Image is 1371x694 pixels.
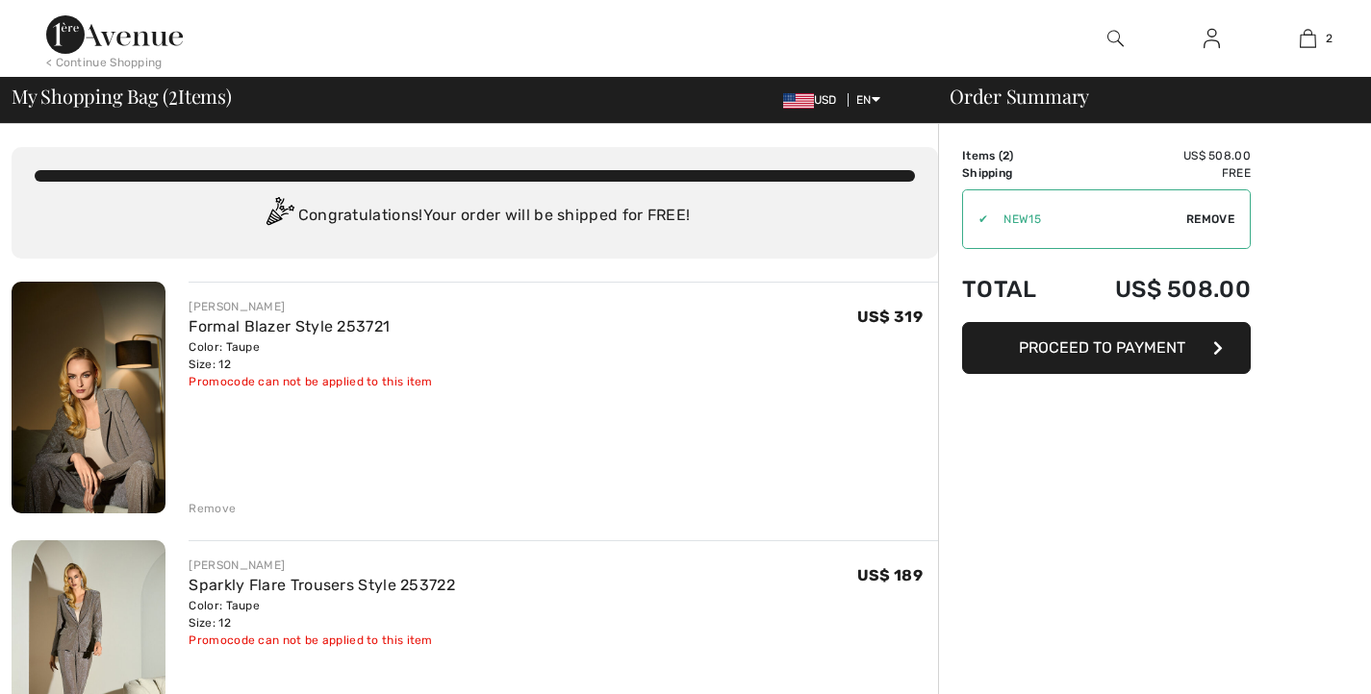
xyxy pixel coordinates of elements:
[857,566,923,584] span: US$ 189
[189,557,455,574] div: [PERSON_NAME]
[962,322,1251,374] button: Proceed to Payment
[189,373,432,390] div: Promocode can not be applied to this item
[1064,164,1251,182] td: Free
[1204,27,1220,50] img: My Info
[260,197,298,235] img: Congratulation2.svg
[1064,257,1251,322] td: US$ 508.00
[46,54,163,71] div: < Continue Shopping
[35,197,915,235] div: Congratulations! Your order will be shipped for FREE!
[1300,27,1316,50] img: My Bag
[963,211,988,228] div: ✔
[189,597,455,632] div: Color: Taupe Size: 12
[189,298,432,315] div: [PERSON_NAME]
[1003,149,1009,162] span: 2
[962,147,1064,164] td: Items ( )
[988,190,1186,248] input: Promo code
[189,317,390,335] a: Formal Blazer Style 253721
[1326,30,1333,47] span: 2
[12,87,232,106] span: My Shopping Bag ( Items)
[1186,211,1234,228] span: Remove
[962,257,1064,322] td: Total
[12,282,165,513] img: Formal Blazer Style 253721
[1188,27,1235,51] a: Sign In
[857,308,923,326] span: US$ 319
[927,87,1359,106] div: Order Summary
[189,576,455,594] a: Sparkly Flare Trousers Style 253722
[168,82,178,107] span: 2
[783,93,845,107] span: USD
[1019,338,1185,357] span: Proceed to Payment
[783,93,814,109] img: US Dollar
[962,164,1064,182] td: Shipping
[189,632,455,649] div: Promocode can not be applied to this item
[46,15,183,54] img: 1ère Avenue
[1107,27,1124,50] img: search the website
[1260,27,1355,50] a: 2
[189,338,432,373] div: Color: Taupe Size: 12
[856,93,880,107] span: EN
[1064,147,1251,164] td: US$ 508.00
[189,500,236,517] div: Remove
